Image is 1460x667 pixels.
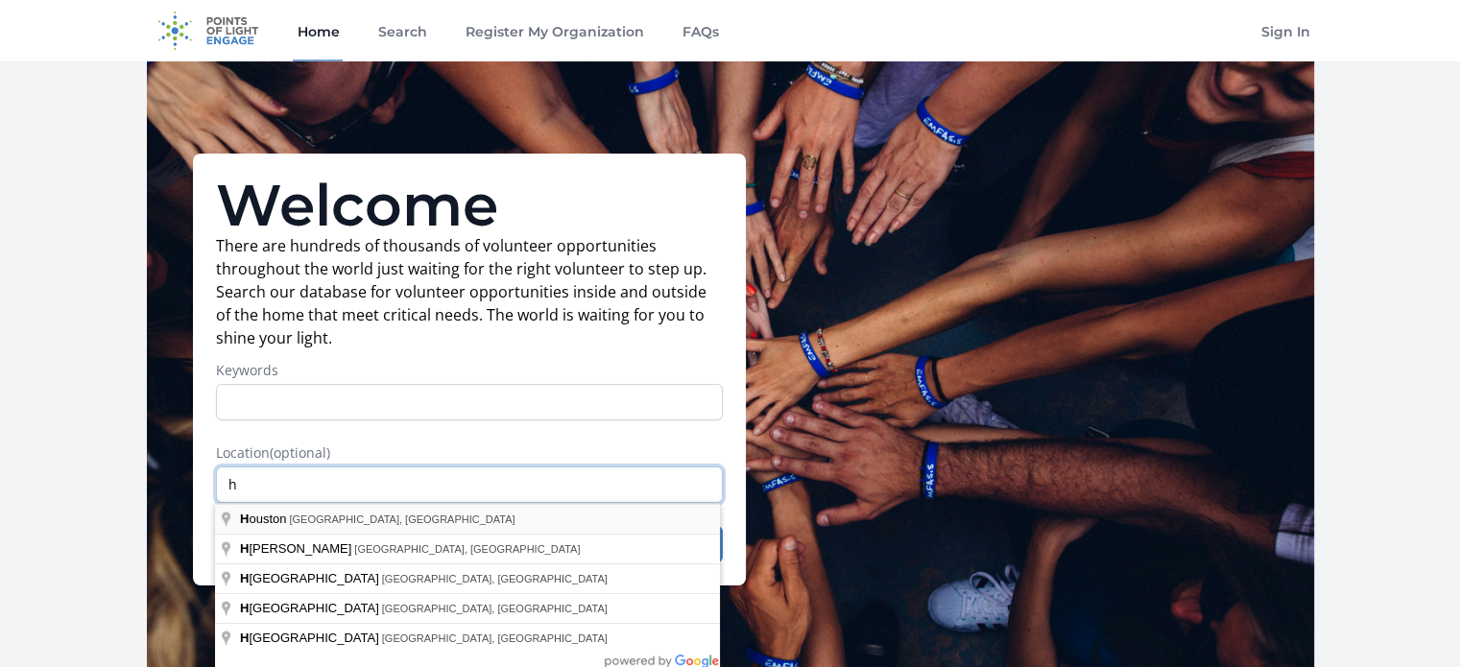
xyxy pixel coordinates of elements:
[240,541,354,556] span: [PERSON_NAME]
[216,466,723,503] input: Enter a location
[382,603,608,614] span: [GEOGRAPHIC_DATA], [GEOGRAPHIC_DATA]
[382,573,608,584] span: [GEOGRAPHIC_DATA], [GEOGRAPHIC_DATA]
[216,443,723,463] label: Location
[240,571,382,585] span: [GEOGRAPHIC_DATA]
[354,543,580,555] span: [GEOGRAPHIC_DATA], [GEOGRAPHIC_DATA]
[240,571,249,585] span: H
[382,632,608,644] span: [GEOGRAPHIC_DATA], [GEOGRAPHIC_DATA]
[240,631,382,645] span: [GEOGRAPHIC_DATA]
[216,361,723,380] label: Keywords
[240,512,289,526] span: ouston
[240,601,382,615] span: [GEOGRAPHIC_DATA]
[240,601,249,615] span: H
[240,541,249,556] span: H
[240,512,249,526] span: H
[240,631,249,645] span: H
[289,513,515,525] span: [GEOGRAPHIC_DATA], [GEOGRAPHIC_DATA]
[270,443,330,462] span: (optional)
[216,234,723,349] p: There are hundreds of thousands of volunteer opportunities throughout the world just waiting for ...
[216,177,723,234] h1: Welcome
